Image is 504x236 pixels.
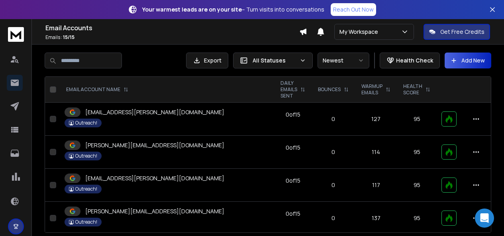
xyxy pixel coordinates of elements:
[316,181,350,189] p: 0
[66,86,128,93] div: EMAIL ACCOUNT NAME
[380,53,440,68] button: Health Check
[355,136,397,169] td: 114
[445,53,491,68] button: Add New
[286,177,300,185] div: 0 of 15
[286,144,300,152] div: 0 of 15
[63,34,75,41] span: 15 / 15
[397,202,437,235] td: 95
[142,6,324,14] p: – Turn visits into conversations
[355,103,397,136] td: 127
[424,24,490,40] button: Get Free Credits
[280,80,297,99] p: DAILY EMAILS SENT
[45,34,299,41] p: Emails :
[331,3,376,16] a: Reach Out Now
[339,28,381,36] p: My Workspace
[403,83,422,96] p: HEALTH SCORE
[333,6,374,14] p: Reach Out Now
[142,6,242,13] strong: Your warmest leads are on your site
[361,83,382,96] p: WARMUP EMAILS
[397,103,437,136] td: 95
[45,23,299,33] h1: Email Accounts
[355,169,397,202] td: 117
[253,57,296,64] p: All Statuses
[475,209,494,228] div: Open Intercom Messenger
[396,57,433,64] p: Health Check
[286,210,300,218] div: 0 of 15
[75,153,97,159] p: Outreach!
[186,53,228,68] button: Export
[397,169,437,202] td: 95
[397,136,437,169] td: 95
[355,202,397,235] td: 137
[85,174,224,182] p: [EMAIL_ADDRESS][PERSON_NAME][DOMAIN_NAME]
[75,120,97,126] p: Outreach!
[318,86,341,93] p: BOUNCES
[318,53,369,68] button: Newest
[85,141,224,149] p: [PERSON_NAME][EMAIL_ADDRESS][DOMAIN_NAME]
[8,27,24,42] img: logo
[85,108,224,116] p: [EMAIL_ADDRESS][PERSON_NAME][DOMAIN_NAME]
[316,214,350,222] p: 0
[75,186,97,192] p: Outreach!
[440,28,484,36] p: Get Free Credits
[316,148,350,156] p: 0
[85,207,224,215] p: [PERSON_NAME][EMAIL_ADDRESS][DOMAIN_NAME]
[75,219,97,225] p: Outreach!
[286,111,300,119] div: 0 of 15
[316,115,350,123] p: 0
